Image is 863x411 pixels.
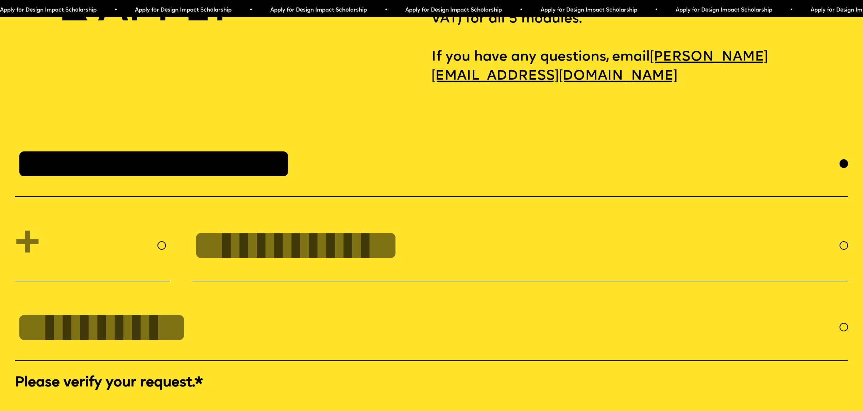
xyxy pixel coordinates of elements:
[654,7,657,13] span: •
[431,44,768,89] a: [PERSON_NAME][EMAIL_ADDRESS][DOMAIN_NAME]
[15,374,848,393] label: Please verify your request.
[249,7,252,13] span: •
[384,7,387,13] span: •
[519,7,522,13] span: •
[114,7,117,13] span: •
[789,7,792,13] span: •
